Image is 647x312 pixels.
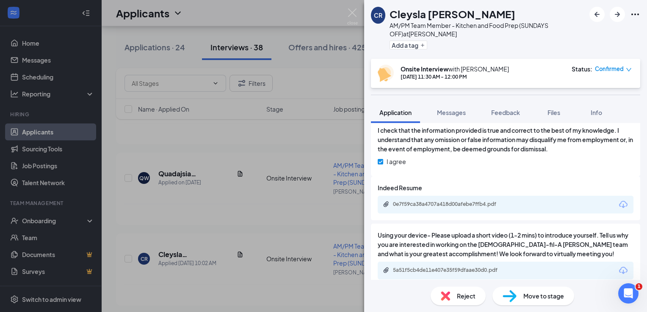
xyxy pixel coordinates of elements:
[401,73,509,80] div: [DATE] 11:30 AM - 12:00 PM
[379,109,412,116] span: Application
[383,267,520,275] a: Paperclip5a51f5cb4de11e407e35f59dfaae30d0.pdf
[378,230,633,258] span: Using your device- Please upload a short video (1-2 mins) to introduce yourself. Tell us why you ...
[374,11,382,19] div: CR
[610,7,625,22] button: ArrowRight
[636,283,642,290] span: 1
[420,43,425,48] svg: Plus
[491,109,520,116] span: Feedback
[626,67,632,73] span: down
[378,126,633,153] span: I check that the information provided is true and correct to the best of my knowledge. I understa...
[618,200,628,210] svg: Download
[589,7,605,22] button: ArrowLeftNew
[572,65,592,73] div: Status :
[547,109,560,116] span: Files
[457,291,476,301] span: Reject
[393,267,512,274] div: 5a51f5cb4de11e407e35f59dfaae30d0.pdf
[591,109,602,116] span: Info
[387,157,406,166] span: I agree
[618,265,628,276] svg: Download
[378,183,422,192] span: Indeed Resume
[401,65,448,73] b: Onsite Interview
[383,267,390,274] svg: Paperclip
[595,65,624,73] span: Confirmed
[592,9,602,19] svg: ArrowLeftNew
[393,201,512,208] div: 0e7f59ca38a4707a418d00afebe7ffb4.pdf
[390,7,515,21] h1: Cleysla [PERSON_NAME]
[618,283,639,304] iframe: Intercom live chat
[390,21,585,38] div: AM/PM Team Member - Kitchen and Food Prep (SUNDAYS OFF) at [PERSON_NAME]
[523,291,564,301] span: Move to stage
[383,201,390,208] svg: Paperclip
[390,41,427,49] button: PlusAdd a tag
[401,65,509,73] div: with [PERSON_NAME]
[630,9,640,19] svg: Ellipses
[612,9,622,19] svg: ArrowRight
[437,109,466,116] span: Messages
[383,201,520,209] a: Paperclip0e7f59ca38a4707a418d00afebe7ffb4.pdf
